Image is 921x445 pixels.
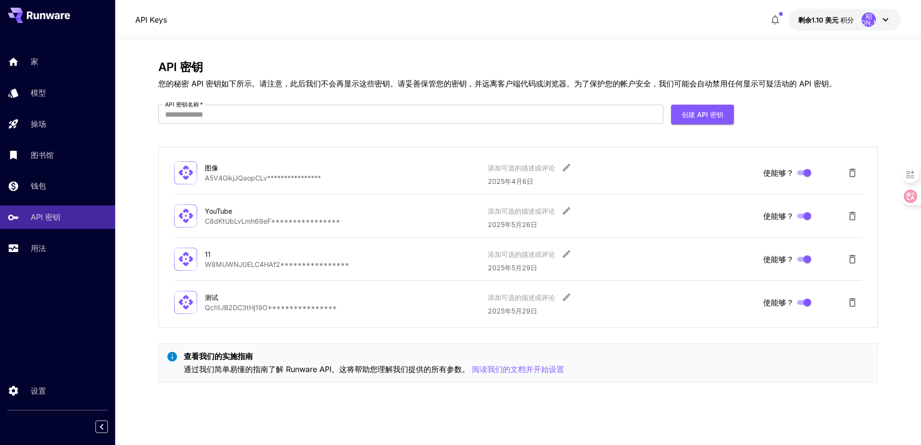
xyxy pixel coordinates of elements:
font: 查看我们的实施指南 [184,351,253,361]
font: 家 [31,57,38,66]
div: 折叠侧边栏 [103,418,115,435]
font: 使能够？ [763,211,794,221]
font: 剩余1.10 美元 [798,16,838,24]
font: 操场 [31,119,46,129]
div: 添加可选的描述或评论 [488,206,555,216]
button: 删除 API 密钥 [843,250,862,269]
font: 使能够？ [763,298,794,307]
font: 用法 [31,243,46,253]
font: 使能够？ [763,254,794,264]
font: 2025年5月29日 [488,307,537,315]
nav: 面包屑 [135,14,167,25]
font: API 密钥 [158,60,203,74]
button: 编辑 [558,289,575,306]
font: YouTube [205,207,232,215]
font: API 密钥名称 [165,101,199,108]
button: 删除 API 密钥 [843,163,862,182]
font: 图像 [205,164,218,172]
font: 积分 [840,16,854,24]
button: 阅读我们的文档并开始设置 [472,363,564,375]
font: 图书馆 [31,150,54,160]
button: 编辑 [558,202,575,219]
font: 添加可选的描述或评论 [488,207,555,215]
a: API Keys [135,14,167,25]
button: 折叠侧边栏 [95,421,108,433]
font: 测试 [205,293,218,301]
font: 添加可选的描述或评论 [488,250,555,258]
font: 您的秘密 API 密钥如下所示。请注意，此后我们不会再显示这些密钥。请妥善保管您的密钥，并远离客户端代码或浏览器。为了保护您的帐户安全，我们可能会自动禁用任何显示可疑活动的 API 密钥。 [158,79,837,88]
font: 阅读我们的文档并开始设置 [472,364,564,374]
div: 1.0964 美元 [798,15,854,25]
div: 添加可选的描述或评论 [488,249,555,259]
font: 使能够？ [763,168,794,178]
font: 钱包 [31,181,46,191]
font: API 密钥 [31,212,60,222]
font: 设置 [31,386,46,396]
font: 模型 [31,88,46,97]
button: 编辑 [558,245,575,263]
font: 添加可选的描述或评论 [488,293,555,301]
font: 昭[PERSON_NAME] [843,12,895,26]
button: 编辑 [558,159,575,176]
font: 2025年4月6日 [488,177,533,185]
div: 添加可选的描述或评论 [488,292,555,302]
font: 2025年5月29日 [488,264,537,272]
button: 创建 API 密钥 [671,105,734,124]
button: 删除 API 密钥 [843,206,862,226]
font: 通过我们简单易懂的指南了解 Runware API。这将帮助您理解我们提供的所有参数。 [184,364,470,374]
font: 2025年5月26日 [488,220,537,229]
font: 创建 API 密钥 [682,110,723,119]
button: 删除 API 密钥 [843,293,862,312]
font: 添加可选的描述或评论 [488,164,555,172]
div: 添加可选的描述或评论 [488,163,555,173]
button: 1.0964 美元昭[PERSON_NAME] [789,9,901,31]
font: 11 [205,250,211,258]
